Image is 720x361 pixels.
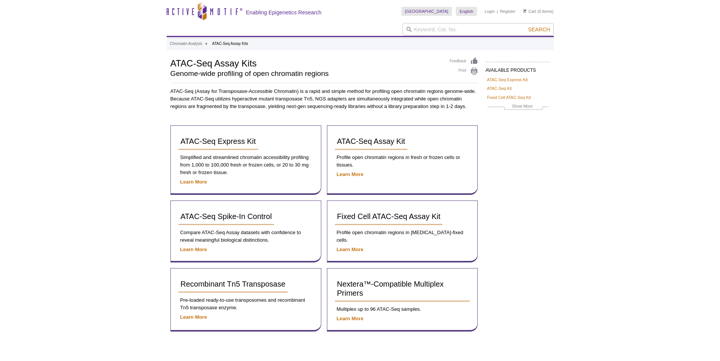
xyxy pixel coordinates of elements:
[487,85,512,92] a: ATAC-Seq Kit
[337,316,364,321] a: Learn More
[178,229,313,244] p: Compare ATAC-Seq Assay datasets with confidence to reveal meaningful biological distinctions.
[335,208,443,225] a: Fixed Cell ATAC-Seq Assay Kit
[170,40,203,47] a: Chromatin Analysis
[523,9,526,13] img: Your Cart
[485,9,495,14] a: Login
[335,133,407,150] a: ATAC-Seq Assay Kit
[178,208,274,225] a: ATAC-Seq Spike-In Control
[450,67,478,76] a: Print
[337,137,405,145] span: ATAC-Seq Assay Kit
[403,23,554,36] input: Keyword, Cat. No.
[456,7,477,16] a: English
[337,171,364,177] a: Learn More
[526,26,552,33] button: Search
[337,212,441,221] span: Fixed Cell ATAC-Seq Assay Kit
[181,212,272,221] span: ATAC-Seq Spike-In Control
[180,247,207,252] a: Learn More
[528,26,550,32] span: Search
[335,229,470,244] p: Profile open chromatin regions in [MEDICAL_DATA]-fixed cells.
[337,280,444,297] span: Nextera™-Compatible Multiplex Primers
[170,57,442,68] h1: ATAC-Seq Assay Kits
[450,57,478,65] a: Feedback
[401,7,452,16] a: [GEOGRAPHIC_DATA]
[212,42,248,46] li: ATAC-Seq Assay Kits
[335,154,470,169] p: Profile open chromatin regions in fresh or frozen cells or tissues.
[523,7,554,16] li: (0 items)
[523,9,536,14] a: Cart
[178,154,313,176] p: Simplified and streamlined chromatin accessibility profiling from 1,000 to 100,000 fresh or froze...
[335,276,470,302] a: Nextera™-Compatible Multiplex Primers
[181,137,256,145] span: ATAC-Seq Express Kit
[170,70,442,77] h2: Genome-wide profiling of open chromatin regions
[246,9,322,16] h2: Enabling Epigenetics Research
[178,296,313,312] p: Pre-loaded ready-to-use transposomes and recombinant Tn5 transposase enzyme.
[181,280,286,288] span: Recombinant Tn5 Transposase
[205,42,207,46] li: »
[178,133,258,150] a: ATAC-Seq Express Kit
[335,305,470,313] p: Multiplex up to 96 ATAC-Seq samples.
[180,179,207,185] a: Learn More
[486,62,550,75] h2: AVAILABLE PRODUCTS
[178,276,288,293] a: Recombinant Tn5 Transposase
[337,247,364,252] a: Learn More
[500,9,516,14] a: Register
[487,94,531,101] a: Fixed Cell ATAC-Seq Kit
[487,76,528,83] a: ATAC-Seq Express Kit
[497,7,498,16] li: |
[180,314,207,320] a: Learn More
[487,103,548,111] a: Show More
[170,88,478,110] p: ATAC-Seq (Assay for Transposase-Accessible Chromatin) is a rapid and simple method for profiling ...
